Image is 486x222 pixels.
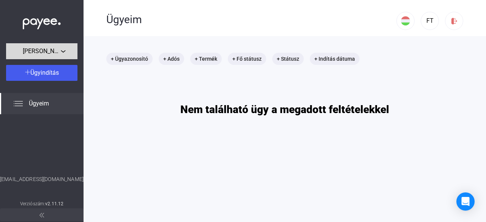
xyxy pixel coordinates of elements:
[159,53,184,65] mat-chip: + Adós
[456,192,475,211] div: Open Intercom Messenger
[6,65,77,81] button: Ügyindítás
[106,13,396,26] div: Ügyeim
[6,43,77,59] button: [PERSON_NAME] Kft.
[25,69,30,75] img: plus-white.svg
[45,201,63,206] strong: v2.11.12
[401,16,410,25] img: HU
[310,53,360,65] mat-chip: + Indítás dátuma
[421,12,439,30] button: FT
[272,53,304,65] mat-chip: + Státusz
[39,213,44,217] img: arrow-double-left-grey.svg
[23,14,61,30] img: white-payee-white-dot.svg
[106,53,153,65] mat-chip: + Ügyazonosító
[180,103,389,116] h1: Nem található ügy a megadott feltételekkel
[396,12,415,30] button: HU
[30,69,59,76] span: Ügyindítás
[14,99,23,108] img: list.svg
[423,16,436,25] div: FT
[445,12,463,30] button: logout-red
[29,99,49,108] span: Ügyeim
[228,53,266,65] mat-chip: + Fő státusz
[23,47,61,56] span: [PERSON_NAME] Kft.
[450,17,458,25] img: logout-red
[190,53,222,65] mat-chip: + Termék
